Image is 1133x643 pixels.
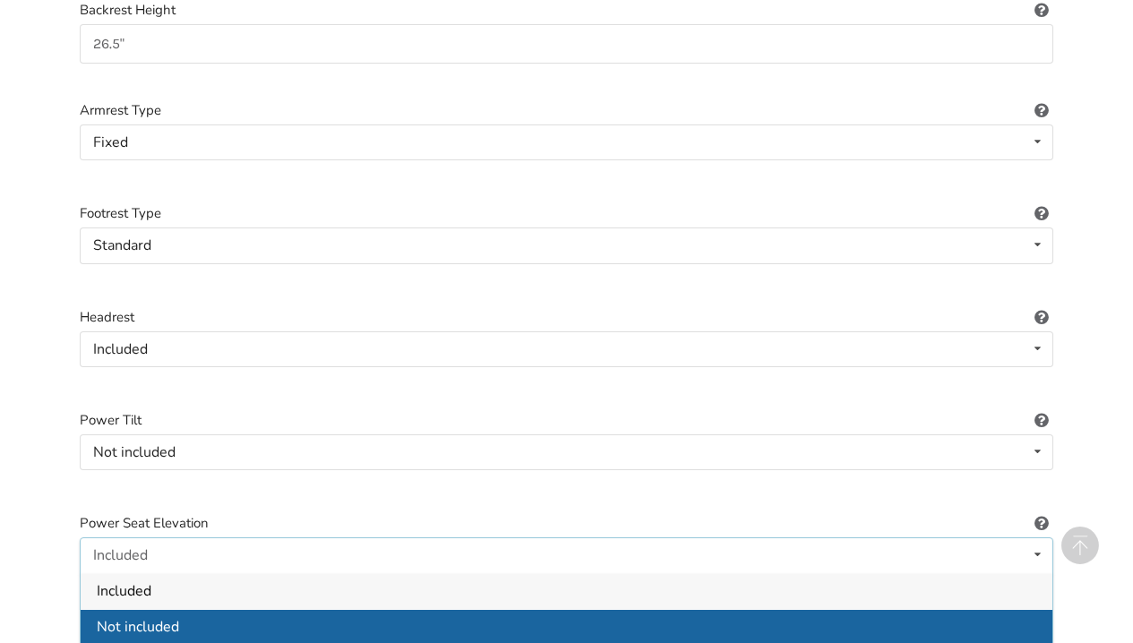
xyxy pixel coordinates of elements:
[93,135,128,150] div: Fixed
[80,100,1053,121] label: Armrest Type
[80,513,1053,534] label: Power Seat Elevation
[93,445,176,459] div: Not included
[80,410,1053,431] label: Power Tilt
[93,342,148,356] div: Included
[93,548,148,562] div: Included
[97,581,151,601] span: Included
[97,617,179,637] span: Not included
[80,307,1053,328] label: Headrest
[93,238,151,253] div: Standard
[80,203,1053,224] label: Footrest Type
